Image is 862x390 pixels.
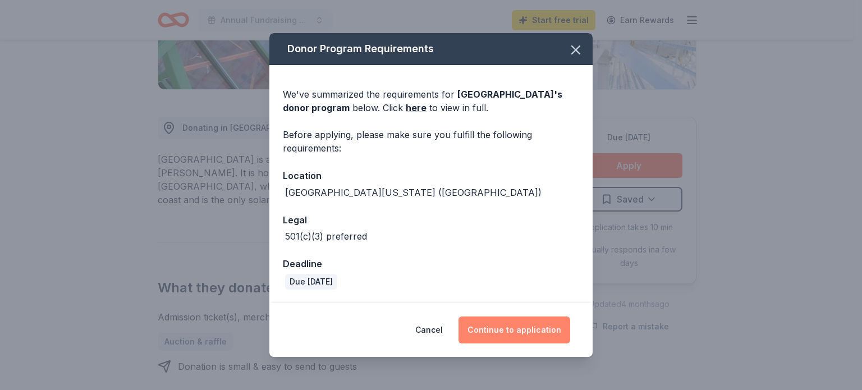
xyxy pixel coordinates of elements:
[269,33,593,65] div: Donor Program Requirements
[283,213,579,227] div: Legal
[285,230,367,243] div: 501(c)(3) preferred
[458,316,570,343] button: Continue to application
[415,316,443,343] button: Cancel
[285,186,542,199] div: [GEOGRAPHIC_DATA][US_STATE] ([GEOGRAPHIC_DATA])
[283,88,579,114] div: We've summarized the requirements for below. Click to view in full.
[283,168,579,183] div: Location
[406,101,427,114] a: here
[283,128,579,155] div: Before applying, please make sure you fulfill the following requirements:
[285,274,337,290] div: Due [DATE]
[283,256,579,271] div: Deadline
